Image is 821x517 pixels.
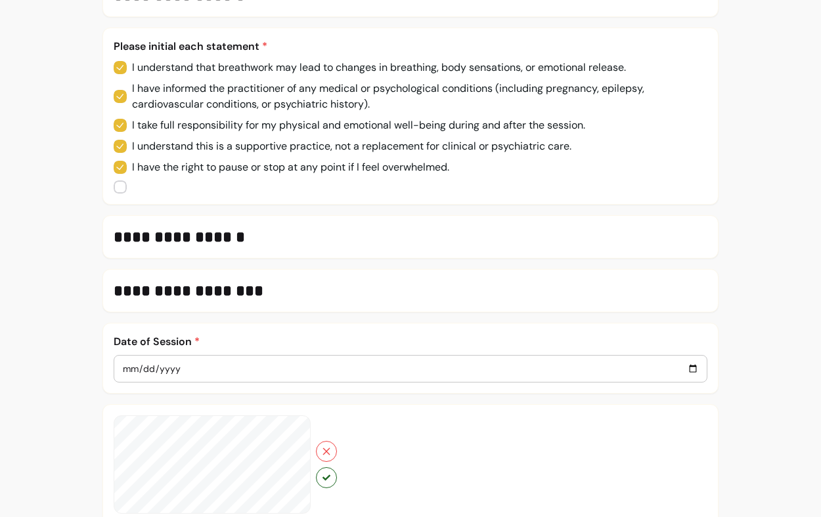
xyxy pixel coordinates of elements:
[122,362,699,376] input: Enter your answer
[114,54,639,81] input: I understand that breathwork may lead to changes in breathing, body sensations, or emotional rele...
[114,334,707,350] p: Date of Session
[114,133,585,159] input: I understand this is a supportive practice, not a replacement for clinical or psychiatric care.
[114,112,598,138] input: I take full responsibility for my physical and emotional well-being during and after the session.
[114,154,464,180] input: I have the right to pause or stop at any point if I feel overwhelmed.
[114,39,707,54] p: Please initial each statement
[114,75,718,117] input: I have informed the practitioner of any medical or psychological conditions (including pregnancy,...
